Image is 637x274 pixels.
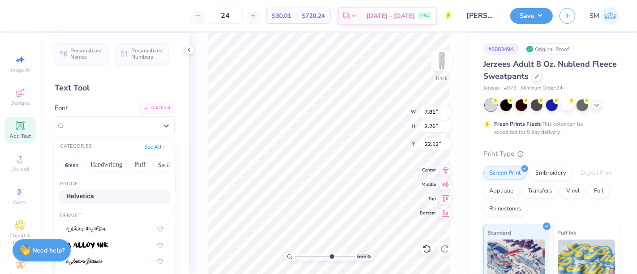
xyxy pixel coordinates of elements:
div: Vinyl [560,184,585,198]
div: Back [436,74,448,82]
span: Personalized Numbers [131,47,163,60]
span: $720.24 [302,11,325,21]
span: Image AI [10,66,31,73]
div: Screen Print [483,167,527,180]
span: Add Text [9,133,31,140]
span: Jerzees [483,85,499,92]
strong: Need help? [33,246,65,255]
span: Bottom [420,210,436,216]
span: Designs [10,99,30,107]
div: Digital Print [575,167,618,180]
span: Puff Ink [558,228,577,237]
button: Greek [60,158,83,172]
span: Minimum Order: 24 + [521,85,566,92]
span: FREE [420,13,430,19]
span: SM [590,11,599,21]
span: Jerzees Adult 8 Oz. Nublend Fleece Sweatpants [483,59,617,81]
span: # 973 [504,85,516,92]
img: Back [433,52,451,70]
div: Print Type [483,149,619,159]
div: # 508349A [483,43,519,55]
strong: Fresh Prints Flash: [494,120,542,128]
span: Middle [420,181,436,188]
button: Save [510,8,553,24]
img: a Antara Distance [66,258,103,265]
div: Default [55,212,175,220]
input: – – [208,8,243,24]
div: Foil [588,184,609,198]
div: Applique [483,184,519,198]
span: [DATE] - [DATE] [366,11,415,21]
span: $30.01 [272,11,291,21]
span: Clipart & logos [4,232,36,246]
span: Helvetica [66,192,94,201]
a: SM [590,7,619,25]
button: See All [142,142,169,151]
span: Standard [487,228,511,237]
div: CATEGORIES [60,143,92,150]
div: Transfers [522,184,558,198]
span: Personalized Names [70,47,102,60]
div: Embroidery [529,167,572,180]
label: Font [55,103,68,113]
span: Top [420,196,436,202]
span: Greek [13,199,27,206]
img: a Alloy Ink [66,242,108,248]
span: Upload [11,166,29,173]
div: Original Proof [524,43,574,55]
button: Puff [130,158,151,172]
span: 666 % [357,253,372,261]
div: Add Font [139,103,175,113]
button: Serif [153,158,175,172]
input: Untitled Design [460,7,504,25]
button: Handwriting [86,158,127,172]
div: Proof [55,180,175,188]
img: a Ahlan Wasahlan [66,226,106,232]
div: Rhinestones [483,202,527,216]
div: Text Tool [55,82,175,94]
span: Center [420,167,436,173]
div: This color can be expedited for 5 day delivery. [494,120,604,136]
img: Shruthi Mohan [602,7,619,25]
